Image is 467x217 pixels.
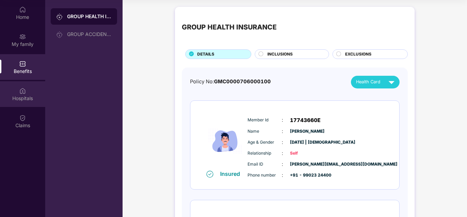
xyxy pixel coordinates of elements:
span: Health Card [356,79,380,85]
img: svg+xml;base64,PHN2ZyB3aWR0aD0iMjAiIGhlaWdodD0iMjAiIHZpZXdCb3g9IjAgMCAyMCAyMCIgZmlsbD0ibm9uZSIgeG... [19,33,26,40]
span: Phone number [248,172,282,179]
img: svg+xml;base64,PHN2ZyB4bWxucz0iaHR0cDovL3d3dy53My5vcmcvMjAwMC9zdmciIHZpZXdCb3g9IjAgMCAyNCAyNCIgd2... [386,76,397,88]
img: svg+xml;base64,PHN2ZyBpZD0iSG9zcGl0YWxzIiB4bWxucz0iaHR0cDovL3d3dy53My5vcmcvMjAwMC9zdmciIHdpZHRoPS... [19,87,26,94]
img: svg+xml;base64,PHN2ZyB3aWR0aD0iMjAiIGhlaWdodD0iMjAiIHZpZXdCb3g9IjAgMCAyMCAyMCIgZmlsbD0ibm9uZSIgeG... [56,13,63,20]
span: +91 - 99023 24400 [290,172,324,179]
span: EXCLUSIONS [345,51,371,58]
span: : [282,160,283,168]
span: : [282,149,283,157]
div: GROUP HEALTH INSURANCE [182,22,277,33]
img: svg+xml;base64,PHN2ZyBpZD0iQmVuZWZpdHMiIHhtbG5zPSJodHRwOi8vd3d3LnczLm9yZy8yMDAwL3N2ZyIgd2lkdGg9Ij... [19,60,26,67]
img: icon [205,112,246,170]
button: Health Card [351,76,400,88]
span: INCLUSIONS [267,51,293,58]
span: Email ID [248,161,282,168]
span: GMC0000706000100 [214,79,271,85]
span: [DATE] | [DEMOGRAPHIC_DATA] [290,139,324,146]
span: Relationship [248,150,282,157]
div: Policy No: [190,78,271,86]
span: [PERSON_NAME] [290,128,324,135]
img: svg+xml;base64,PHN2ZyBpZD0iSG9tZSIgeG1sbnM9Imh0dHA6Ly93d3cudzMub3JnLzIwMDAvc3ZnIiB3aWR0aD0iMjAiIG... [19,6,26,13]
img: svg+xml;base64,PHN2ZyB3aWR0aD0iMjAiIGhlaWdodD0iMjAiIHZpZXdCb3g9IjAgMCAyMCAyMCIgZmlsbD0ibm9uZSIgeG... [56,31,63,38]
span: : [282,128,283,135]
span: : [282,171,283,179]
span: Name [248,128,282,135]
img: svg+xml;base64,PHN2ZyBpZD0iQ2xhaW0iIHhtbG5zPSJodHRwOi8vd3d3LnczLm9yZy8yMDAwL3N2ZyIgd2lkdGg9IjIwIi... [19,114,26,121]
span: 17743660E [290,116,320,124]
span: : [282,138,283,146]
div: GROUP ACCIDENTAL INSURANCE [67,32,112,37]
span: DETAILS [197,51,214,58]
span: [PERSON_NAME][EMAIL_ADDRESS][DOMAIN_NAME] [290,161,324,168]
span: Age & Gender [248,139,282,146]
span: Member Id [248,117,282,123]
div: Insured [220,170,244,177]
span: Self [290,150,324,157]
img: svg+xml;base64,PHN2ZyB4bWxucz0iaHR0cDovL3d3dy53My5vcmcvMjAwMC9zdmciIHdpZHRoPSIxNiIgaGVpZ2h0PSIxNi... [206,171,213,178]
div: GROUP HEALTH INSURANCE [67,13,112,20]
span: : [282,116,283,124]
